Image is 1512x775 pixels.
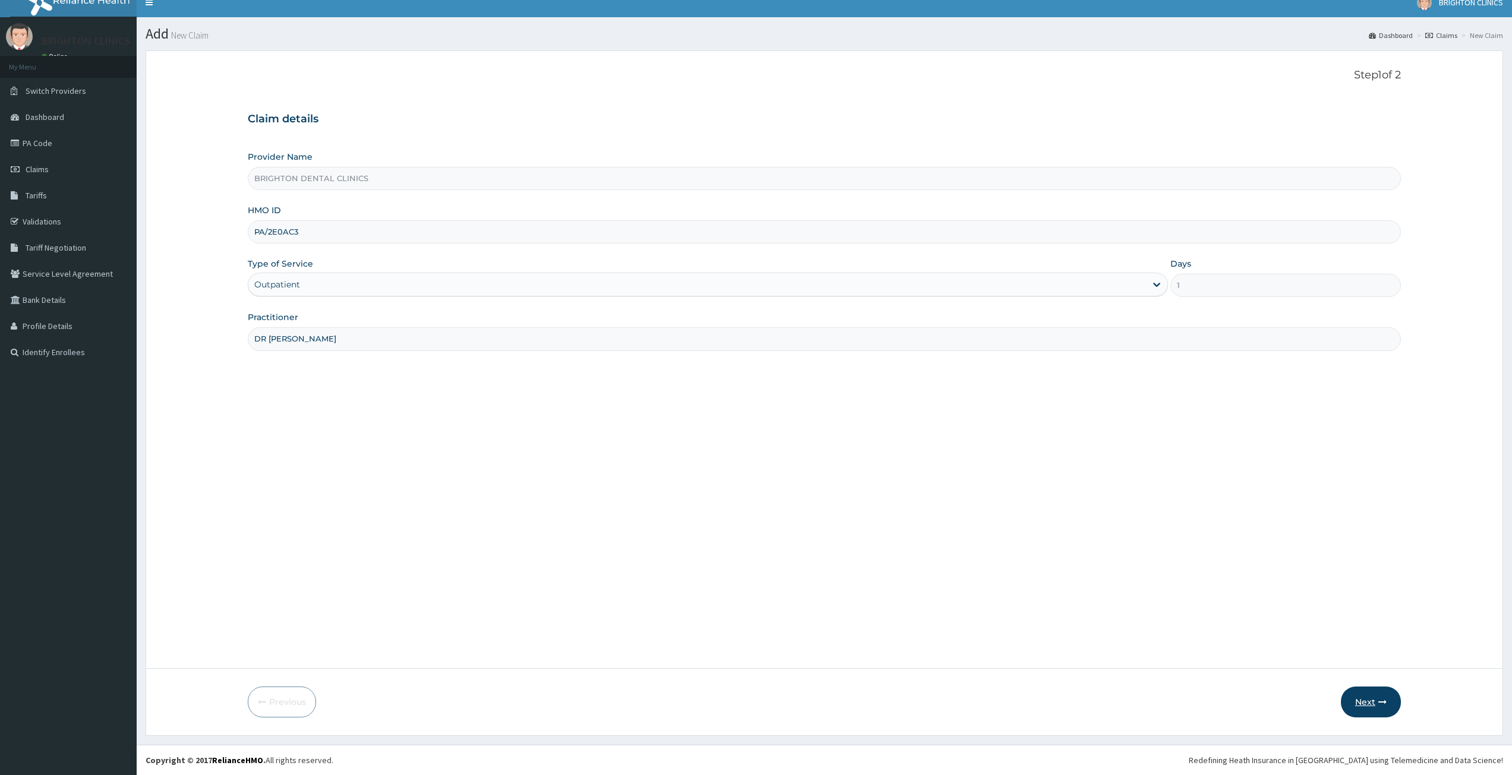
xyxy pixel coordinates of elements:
[26,242,86,253] span: Tariff Negotiation
[248,687,316,717] button: Previous
[146,26,1503,42] h1: Add
[248,69,1401,82] p: Step 1 of 2
[1170,258,1191,270] label: Days
[248,220,1401,243] input: Enter HMO ID
[248,151,312,163] label: Provider Name
[248,311,298,323] label: Practitioner
[137,745,1512,775] footer: All rights reserved.
[42,36,130,46] p: BRIGHTON CLINICS
[1425,30,1457,40] a: Claims
[26,86,86,96] span: Switch Providers
[26,190,47,201] span: Tariffs
[42,52,70,61] a: Online
[26,164,49,175] span: Claims
[212,755,263,765] a: RelianceHMO
[26,112,64,122] span: Dashboard
[6,23,33,50] img: User Image
[1459,30,1503,40] li: New Claim
[1341,687,1401,717] button: Next
[169,31,209,40] small: New Claim
[248,258,313,270] label: Type of Service
[248,113,1401,126] h3: Claim details
[248,204,281,216] label: HMO ID
[146,755,266,765] strong: Copyright © 2017 .
[1369,30,1413,40] a: Dashboard
[248,327,1401,350] input: Enter Name
[1189,754,1503,766] div: Redefining Heath Insurance in [GEOGRAPHIC_DATA] using Telemedicine and Data Science!
[254,279,300,290] div: Outpatient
